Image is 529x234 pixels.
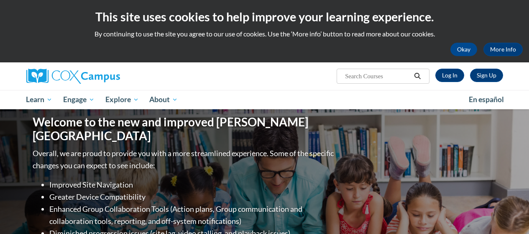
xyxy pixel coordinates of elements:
span: About [149,95,178,105]
a: Cox Campus [26,69,177,84]
span: Engage [63,95,95,105]
h1: Welcome to the new and improved [PERSON_NAME][GEOGRAPHIC_DATA] [33,115,336,143]
a: Register [470,69,503,82]
a: En español [463,91,509,108]
span: Learn [26,95,52,105]
h2: This site uses cookies to help improve your learning experience. [6,8,523,25]
div: Main menu [20,90,509,109]
img: Cox Campus [26,69,120,84]
a: More Info [483,43,523,56]
span: Explore [105,95,139,105]
p: Overall, we are proud to provide you with a more streamlined experience. Some of the specific cha... [33,147,336,172]
a: Log In [435,69,464,82]
span: En español [469,95,504,104]
p: By continuing to use the site you agree to our use of cookies. Use the ‘More info’ button to read... [6,29,523,39]
a: About [144,90,183,109]
a: Explore [100,90,144,109]
button: Okay [450,43,477,56]
li: Enhanced Group Collaboration Tools (Action plans, Group communication and collaboration tools, re... [49,203,336,227]
li: Greater Device Compatibility [49,191,336,203]
button: Search [411,71,424,81]
input: Search Courses [344,71,411,81]
a: Learn [21,90,58,109]
a: Engage [58,90,100,109]
li: Improved Site Navigation [49,179,336,191]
